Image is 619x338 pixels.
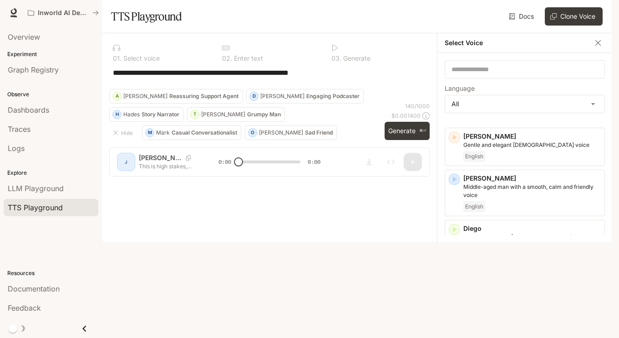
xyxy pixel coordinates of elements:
div: H [113,107,121,122]
p: 140 / 1000 [405,102,430,110]
p: 0 2 . [222,55,232,62]
p: Select voice [122,55,160,62]
button: O[PERSON_NAME]Sad Friend [245,125,337,140]
div: D [250,89,258,104]
div: M [146,125,154,140]
p: [PERSON_NAME] [260,94,304,99]
p: 0 3 . [331,55,341,62]
p: [PERSON_NAME] [463,174,601,183]
span: English [463,151,485,162]
span: English [463,201,485,212]
p: [PERSON_NAME] [259,130,303,135]
button: A[PERSON_NAME]Reassuring Support Agent [109,89,243,104]
p: [PERSON_NAME] [123,94,167,99]
p: [PERSON_NAME] [201,112,245,117]
button: T[PERSON_NAME]Grumpy Man [187,107,285,122]
p: Spanish-speaking male voice with a soothing, gentle quality [463,233,601,250]
p: 0 1 . [113,55,122,62]
p: Enter text [232,55,263,62]
button: D[PERSON_NAME]Engaging Podcaster [246,89,364,104]
button: Generate⌘⏎ [385,122,430,140]
p: Grumpy Man [247,112,281,117]
div: T [191,107,199,122]
p: ⌘⏎ [419,128,426,134]
p: Engaging Podcaster [306,94,360,99]
p: Middle-aged man with a smooth, calm and friendly voice [463,183,601,199]
button: HHadesStory Narrator [109,107,183,122]
p: Story Narrator [142,112,179,117]
p: Reassuring Support Agent [169,94,238,99]
p: Diego [463,224,601,233]
p: Hades [123,112,140,117]
div: A [113,89,121,104]
button: Hide [109,125,138,140]
p: Gentle and elegant female voice [463,141,601,149]
button: All workspaces [24,4,103,22]
p: Sad Friend [305,130,333,135]
p: Casual Conversationalist [172,130,237,135]
p: Language [445,85,475,92]
p: Mark [156,130,170,135]
button: MMarkCasual Conversationalist [142,125,241,140]
h1: TTS Playground [111,7,182,26]
div: All [445,95,604,113]
a: Docs [507,7,538,26]
p: Generate [341,55,370,62]
div: O [249,125,257,140]
button: Clone Voice [545,7,603,26]
p: [PERSON_NAME] [463,132,601,141]
p: Inworld AI Demos [38,9,89,17]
